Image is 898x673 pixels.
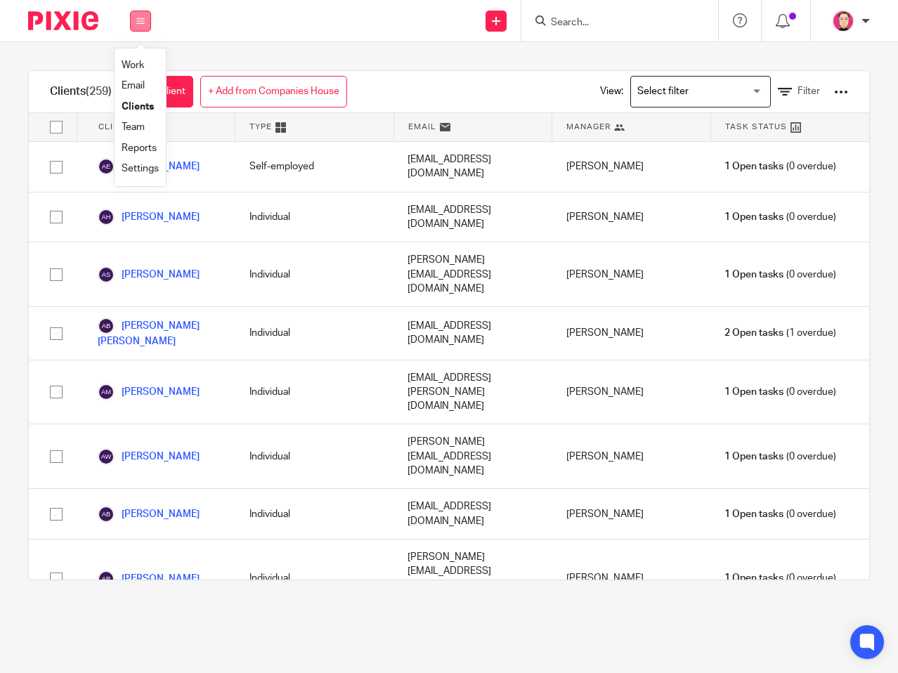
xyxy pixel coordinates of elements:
div: [EMAIL_ADDRESS][DOMAIN_NAME] [393,192,552,242]
span: (0 overdue) [724,450,835,464]
input: Search for option [632,79,762,104]
div: [PERSON_NAME] [552,424,711,488]
div: Individual [235,489,394,539]
span: 2 Open tasks [724,326,783,340]
span: Manager [566,121,611,133]
input: Select all [43,114,70,141]
div: Self-employed [235,142,394,192]
div: [PERSON_NAME] [552,142,711,192]
span: Task Status [725,121,787,133]
span: 1 Open tasks [724,159,783,174]
span: (0 overdue) [724,507,835,521]
a: [PERSON_NAME] [98,384,200,400]
img: svg%3E [98,384,115,400]
div: Search for option [630,76,771,107]
a: [PERSON_NAME] [98,570,200,587]
span: 1 Open tasks [724,385,783,399]
span: (0 overdue) [724,385,835,399]
div: [EMAIL_ADDRESS][DOMAIN_NAME] [393,142,552,192]
a: Settings [122,164,159,174]
a: [PERSON_NAME] [98,266,200,283]
a: [PERSON_NAME] [PERSON_NAME] [98,318,221,348]
div: [EMAIL_ADDRESS][DOMAIN_NAME] [393,489,552,539]
div: Individual [235,242,394,306]
div: [PERSON_NAME][EMAIL_ADDRESS][DOMAIN_NAME] [393,424,552,488]
a: Email [122,81,145,91]
a: + Add from Companies House [200,76,347,107]
span: (259) [86,86,112,97]
div: [EMAIL_ADDRESS][PERSON_NAME][DOMAIN_NAME] [393,360,552,424]
div: Individual [235,360,394,424]
div: Individual [235,307,394,359]
div: [PERSON_NAME] [552,192,711,242]
div: [PERSON_NAME][EMAIL_ADDRESS][DOMAIN_NAME] [393,242,552,306]
span: Client [98,121,131,133]
img: svg%3E [98,209,115,226]
a: Reports [122,143,157,153]
div: [PERSON_NAME][EMAIL_ADDRESS][PERSON_NAME][DOMAIN_NAME] [393,540,552,618]
span: (0 overdue) [724,268,835,282]
a: Team [122,122,145,132]
span: (0 overdue) [724,571,835,585]
span: 1 Open tasks [724,210,783,224]
a: [PERSON_NAME] [98,448,200,465]
img: svg%3E [98,506,115,523]
div: Individual [235,424,394,488]
img: svg%3E [98,448,115,465]
div: [PERSON_NAME] [552,307,711,359]
a: [PERSON_NAME] [98,158,200,175]
div: [EMAIL_ADDRESS][DOMAIN_NAME] [393,307,552,359]
img: Bradley%20-%20Pink.png [832,10,854,32]
span: 1 Open tasks [724,571,783,585]
img: svg%3E [98,158,115,175]
img: svg%3E [98,318,115,334]
h1: Clients [50,84,112,99]
span: Filter [798,86,820,96]
a: Work [122,60,144,70]
div: Individual [235,540,394,618]
div: [PERSON_NAME] [552,242,711,306]
span: 1 Open tasks [724,268,783,282]
span: Type [249,121,272,133]
div: Individual [235,192,394,242]
div: View: [579,71,848,112]
span: 1 Open tasks [724,507,783,521]
img: Pixie [28,11,98,30]
img: svg%3E [98,266,115,283]
img: svg%3E [98,570,115,587]
span: (1 overdue) [724,326,835,340]
input: Search [549,17,676,30]
a: Clients [122,102,154,112]
a: [PERSON_NAME] [98,506,200,523]
span: 1 Open tasks [724,450,783,464]
div: [PERSON_NAME] [552,360,711,424]
span: (0 overdue) [724,159,835,174]
span: Email [408,121,436,133]
span: (0 overdue) [724,210,835,224]
div: [PERSON_NAME] [552,489,711,539]
a: [PERSON_NAME] [98,209,200,226]
div: [PERSON_NAME] [552,540,711,618]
